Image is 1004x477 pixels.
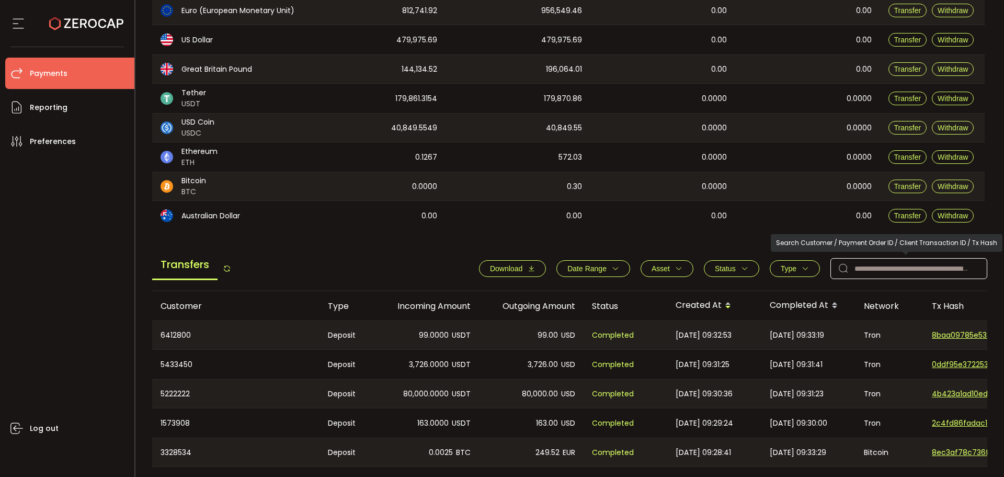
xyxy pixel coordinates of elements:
span: Completed [592,417,634,429]
iframe: Chat Widget [882,364,1004,477]
span: 956,549.46 [541,5,582,17]
div: Tron [855,321,923,349]
span: Preferences [30,134,76,149]
div: Search Customer / Payment Order ID / Client Transaction ID / Tx Hash [771,234,1002,252]
span: 0.00 [711,210,727,222]
span: BTC [181,186,206,197]
span: 572.03 [558,151,582,163]
span: [DATE] 09:31:23 [770,388,824,400]
img: gbp_portfolio.svg [161,63,173,75]
span: Great Britain Pound [181,64,252,75]
span: 0.0000 [847,151,872,163]
span: 0.00 [856,63,872,75]
span: [DATE] 09:33:29 [770,447,826,459]
span: 0.00 [711,5,727,17]
div: 1573908 [152,408,320,438]
span: 0.00 [711,34,727,46]
button: Withdraw [932,4,974,17]
span: Transfer [894,6,921,15]
span: 80,000.00 [522,388,558,400]
span: [DATE] 09:33:19 [770,329,824,341]
span: Ethereum [181,146,218,157]
span: Transfer [894,65,921,73]
span: Asset [652,264,670,273]
span: Transfer [894,153,921,161]
img: btc_portfolio.svg [161,180,173,193]
span: USD [561,388,575,400]
span: USDT [452,417,471,429]
span: 0.00 [566,210,582,222]
span: 196,064.01 [546,63,582,75]
button: Transfer [888,62,927,76]
div: Tron [855,408,923,438]
img: eth_portfolio.svg [161,151,173,163]
button: Transfer [888,180,927,193]
button: Date Range [556,260,630,277]
div: Status [584,300,667,312]
span: USDT [181,98,206,109]
button: Asset [641,260,693,277]
span: USD [561,417,575,429]
span: USD Coin [181,117,214,128]
span: 144,134.52 [402,63,437,75]
span: [DATE] 09:32:53 [676,329,732,341]
span: 0.1267 [415,151,437,163]
span: 99.0000 [419,329,449,341]
span: Completed [592,447,634,459]
button: Transfer [888,150,927,164]
span: Tether [181,87,206,98]
div: Network [855,300,923,312]
div: Tron [855,380,923,408]
span: USD [561,329,575,341]
img: usdt_portfolio.svg [161,92,173,105]
div: Customer [152,300,320,312]
button: Withdraw [932,121,974,135]
span: 3,726.0000 [409,359,449,371]
span: 0.0025 [429,447,453,459]
button: Download [479,260,546,277]
span: 0.0000 [702,122,727,134]
span: EUR [563,447,575,459]
span: USDT [452,388,471,400]
div: Outgoing Amount [479,300,584,312]
button: Withdraw [932,209,974,223]
span: USD [561,359,575,371]
span: Transfer [894,124,921,132]
div: 5433450 [152,350,320,379]
span: Withdraw [938,182,968,191]
span: USDC [181,128,214,139]
div: Deposit [320,350,374,379]
button: Withdraw [932,150,974,164]
span: Status [715,264,736,273]
button: Type [770,260,820,277]
div: Completed At [761,297,855,315]
span: 479,975.69 [396,34,437,46]
span: Date Range [567,264,607,273]
span: Download [490,264,522,273]
span: 0.0000 [702,151,727,163]
span: 0.0000 [847,122,872,134]
button: Transfer [888,121,927,135]
div: Bitcoin [855,438,923,467]
button: Withdraw [932,180,974,193]
div: 3328534 [152,438,320,467]
span: Withdraw [938,212,968,220]
button: Withdraw [932,33,974,47]
span: 0.0000 [702,93,727,105]
span: Withdraw [938,6,968,15]
span: 0.0000 [702,181,727,193]
div: 6412800 [152,321,320,349]
span: 163.00 [536,417,558,429]
div: Deposit [320,438,374,467]
span: 40,849.5549 [391,122,437,134]
span: Type [781,264,796,273]
button: Transfer [888,4,927,17]
span: 479,975.69 [541,34,582,46]
span: Bitcoin [181,175,206,186]
span: [DATE] 09:28:41 [676,447,731,459]
span: 0.00 [421,210,437,222]
span: USDT [452,359,471,371]
span: [DATE] 09:29:24 [676,417,733,429]
span: Withdraw [938,124,968,132]
span: Completed [592,359,634,371]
